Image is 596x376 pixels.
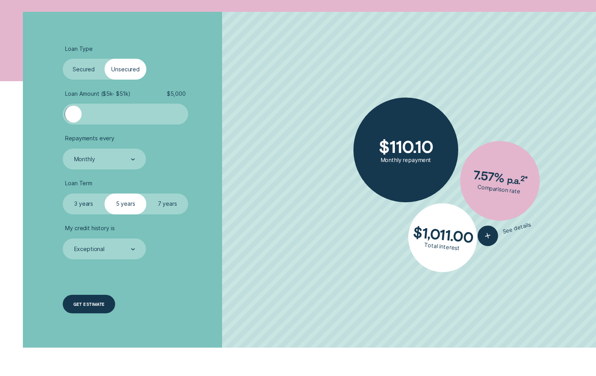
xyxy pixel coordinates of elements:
span: Repayments every [65,135,114,142]
span: My credit history is [65,225,114,232]
div: Monthly [74,156,95,163]
label: Secured [63,59,105,80]
label: 3 years [63,194,105,214]
span: Loan Term [65,180,92,187]
span: $ 5,000 [167,90,186,97]
div: Exceptional [74,246,105,253]
a: Get estimate [63,295,115,314]
label: 5 years [105,194,146,214]
span: See details [501,221,531,235]
span: Loan Type [65,45,93,52]
span: Loan Amount ( $5k - $51k ) [65,90,131,97]
div: Get estimate [73,302,105,306]
label: 7 years [146,194,188,214]
label: Unsecured [105,59,146,80]
button: See details [475,214,533,248]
